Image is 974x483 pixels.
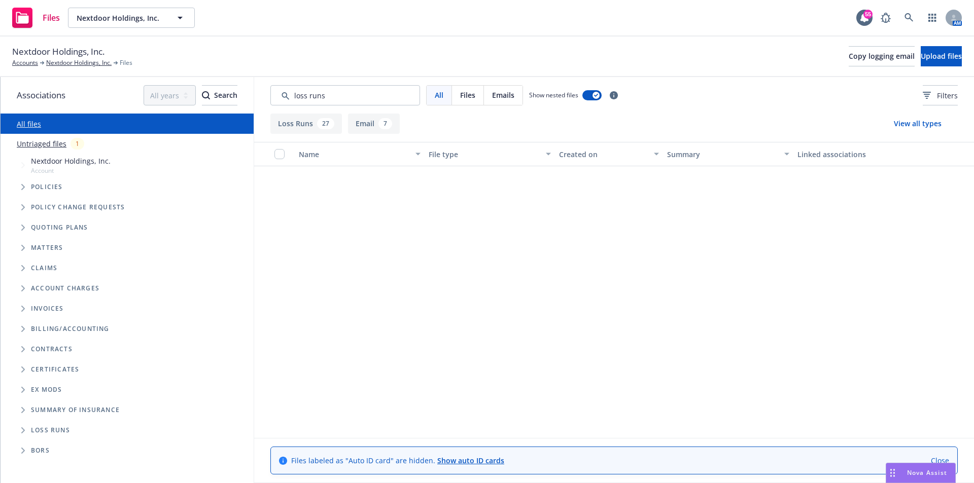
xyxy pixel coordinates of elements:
[923,90,958,101] span: Filters
[886,463,956,483] button: Nova Assist
[348,114,400,134] button: Email
[492,90,514,100] span: Emails
[71,138,84,150] div: 1
[435,90,443,100] span: All
[77,13,164,23] span: Nextdoor Holdings, Inc.
[31,225,88,231] span: Quoting plans
[12,58,38,67] a: Accounts
[31,407,120,413] span: Summary of insurance
[202,86,237,105] div: Search
[202,91,210,99] svg: Search
[1,154,254,319] div: Tree Example
[31,306,64,312] span: Invoices
[295,142,425,166] button: Name
[31,387,62,393] span: Ex Mods
[31,184,63,190] span: Policies
[559,149,648,160] div: Created on
[68,8,195,28] button: Nextdoor Holdings, Inc.
[17,89,65,102] span: Associations
[460,90,475,100] span: Files
[425,142,554,166] button: File type
[31,448,50,454] span: BORs
[849,51,915,61] span: Copy logging email
[876,8,896,28] a: Report a Bug
[921,51,962,61] span: Upload files
[555,142,664,166] button: Created on
[17,119,41,129] a: All files
[291,455,504,466] span: Files labeled as "Auto ID card" are hidden.
[46,58,112,67] a: Nextdoor Holdings, Inc.
[378,118,392,129] div: 7
[317,118,334,129] div: 27
[667,149,778,160] div: Summary
[31,326,110,332] span: Billing/Accounting
[907,468,947,477] span: Nova Assist
[31,427,70,433] span: Loss Runs
[863,10,873,19] div: 55
[797,149,919,160] div: Linked associations
[437,456,504,465] a: Show auto ID cards
[8,4,64,32] a: Files
[202,85,237,105] button: SearchSearch
[31,245,63,251] span: Matters
[849,46,915,66] button: Copy logging email
[31,204,125,210] span: Policy change requests
[529,91,578,99] span: Show nested files
[937,90,958,101] span: Filters
[270,85,420,105] input: Search by keyword...
[923,85,958,105] button: Filters
[931,455,949,466] a: Close
[31,166,111,175] span: Account
[899,8,919,28] a: Search
[31,265,57,271] span: Claims
[270,114,342,134] button: Loss Runs
[31,285,99,291] span: Account charges
[12,45,105,58] span: Nextdoor Holdings, Inc.
[921,46,962,66] button: Upload files
[31,346,73,352] span: Contracts
[43,14,60,22] span: Files
[793,142,923,166] button: Linked associations
[878,114,958,134] button: View all types
[922,8,943,28] a: Switch app
[31,366,79,373] span: Certificates
[429,149,539,160] div: File type
[31,156,111,166] span: Nextdoor Holdings, Inc.
[299,149,409,160] div: Name
[886,463,899,482] div: Drag to move
[663,142,793,166] button: Summary
[120,58,132,67] span: Files
[1,319,254,461] div: Folder Tree Example
[274,149,285,159] input: Select all
[17,138,66,149] a: Untriaged files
